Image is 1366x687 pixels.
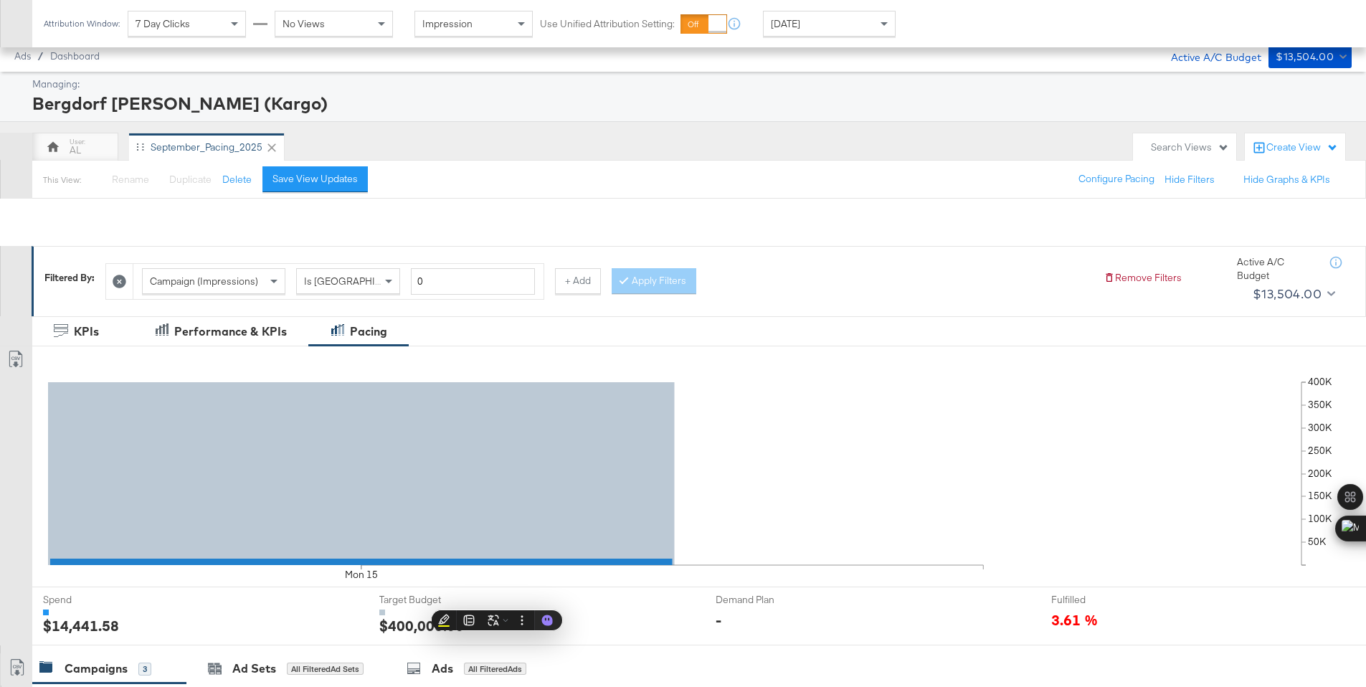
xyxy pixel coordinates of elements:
button: $13,504.00 [1247,283,1338,305]
div: Filtered By: [44,271,95,285]
text: 400K [1308,376,1332,389]
div: All Filtered Ads [464,663,526,676]
div: $14,441.58 [43,615,119,636]
div: Ad Sets [232,660,276,677]
div: $400,000.00 [379,615,464,636]
div: Bergdorf [PERSON_NAME] (Kargo) [32,91,1348,115]
button: + Add [555,268,601,294]
button: Remove Filters [1104,271,1182,285]
div: All Filtered Ad Sets [287,663,364,676]
div: Attribution Window: [43,19,120,29]
span: / [31,50,50,62]
a: Dashboard [50,50,100,62]
button: $13,504.00 [1268,45,1352,68]
button: Delete [222,173,252,186]
div: $13,504.00 [1253,283,1322,305]
span: Is [GEOGRAPHIC_DATA] [304,275,414,288]
span: Ads [14,50,31,62]
div: Performance & KPIs [174,323,287,340]
button: Hide Filters [1165,173,1215,186]
div: Pacing [350,323,387,340]
span: Fulfilled [1051,593,1159,607]
div: This View: [43,174,81,186]
span: Demand Plan [716,593,823,607]
div: 3 [138,663,151,676]
label: Use Unified Attribution Setting: [540,17,675,31]
span: 7 Day Clicks [136,17,190,30]
div: Create View [1266,141,1338,155]
div: Managing: [32,77,1348,91]
div: Campaigns [65,660,128,677]
div: Search Views [1151,141,1229,154]
div: September_Pacing_2025 [151,141,262,154]
div: KPIs [74,323,99,340]
span: Duplicate [169,173,212,186]
div: Active A/C Budget [1156,45,1261,67]
div: $13,504.00 [1276,48,1334,66]
button: Configure Pacing [1068,166,1165,192]
button: Hide Graphs & KPIs [1243,173,1330,186]
span: Campaign (Impressions) [150,275,258,288]
div: AL [70,143,81,157]
span: 3.61 % [1051,610,1098,629]
span: Rename [112,173,149,186]
text: Mon 15 [345,569,378,582]
span: Impression [422,17,473,30]
span: Target Budget [379,593,487,607]
div: Ads [432,660,453,677]
span: Spend [43,593,151,607]
button: Save View Updates [262,166,368,192]
input: Enter a number [411,268,535,295]
span: [DATE] [771,17,800,30]
span: No Views [283,17,325,30]
div: - [716,610,721,630]
div: Save View Updates [272,172,358,186]
div: Active A/C Budget [1237,255,1316,282]
div: Drag to reorder tab [136,143,144,151]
